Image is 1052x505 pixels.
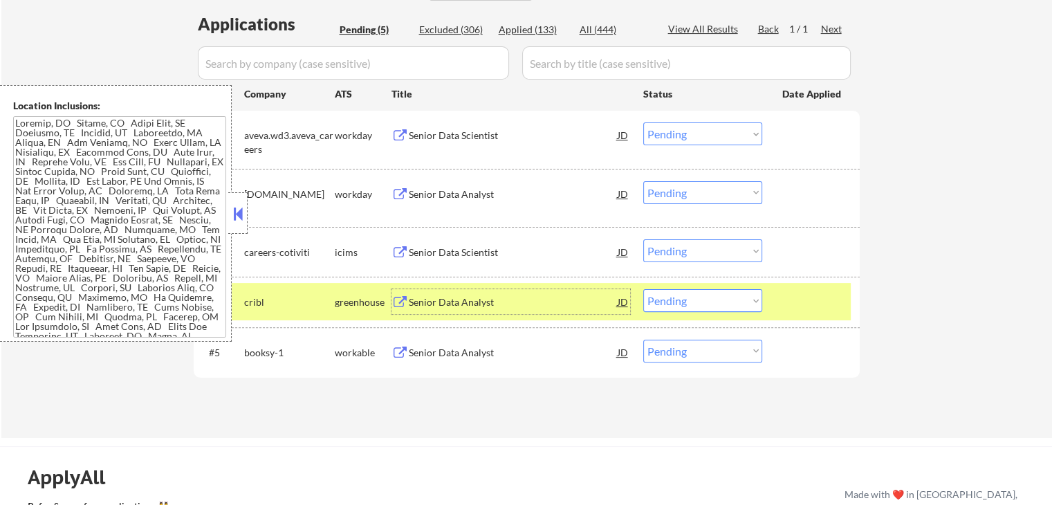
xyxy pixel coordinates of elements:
div: Company [244,87,335,101]
div: Back [758,22,780,36]
div: icims [335,246,391,259]
div: Title [391,87,630,101]
div: Senior Data Analyst [409,295,618,309]
div: careers-cotiviti [244,246,335,259]
div: aveva.wd3.aveva_careers [244,129,335,156]
div: ApplyAll [28,466,121,489]
div: workday [335,187,391,201]
div: Pending (5) [340,23,409,37]
div: Senior Data Scientist [409,129,618,143]
div: Senior Data Analyst [409,187,618,201]
div: workday [335,129,391,143]
div: Applied (133) [499,23,568,37]
div: All (444) [580,23,649,37]
div: ATS [335,87,391,101]
div: booksy-1 [244,346,335,360]
div: Senior Data Scientist [409,246,618,259]
div: Location Inclusions: [13,99,226,113]
div: JD [616,289,630,314]
div: workable [335,346,391,360]
div: greenhouse [335,295,391,309]
div: Status [643,81,762,106]
div: [DOMAIN_NAME] [244,187,335,201]
div: JD [616,181,630,206]
div: #5 [209,346,233,360]
div: Date Applied [782,87,843,101]
input: Search by title (case sensitive) [522,46,851,80]
div: Applications [198,16,335,33]
div: JD [616,239,630,264]
div: Next [821,22,843,36]
div: Senior Data Analyst [409,346,618,360]
div: View All Results [668,22,742,36]
div: cribl [244,295,335,309]
input: Search by company (case sensitive) [198,46,509,80]
div: Excluded (306) [419,23,488,37]
div: 1 / 1 [789,22,821,36]
div: JD [616,340,630,365]
div: JD [616,122,630,147]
